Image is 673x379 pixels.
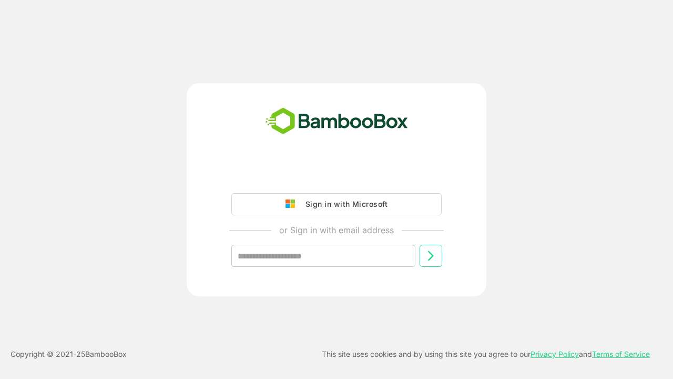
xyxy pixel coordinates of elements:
p: or Sign in with email address [279,224,394,236]
p: This site uses cookies and by using this site you agree to our and [322,348,650,361]
a: Privacy Policy [531,350,579,358]
button: Sign in with Microsoft [231,193,442,215]
a: Terms of Service [592,350,650,358]
img: google [285,200,300,209]
img: bamboobox [260,104,414,139]
div: Sign in with Microsoft [300,197,388,211]
p: Copyright © 2021- 25 BambooBox [11,348,127,361]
